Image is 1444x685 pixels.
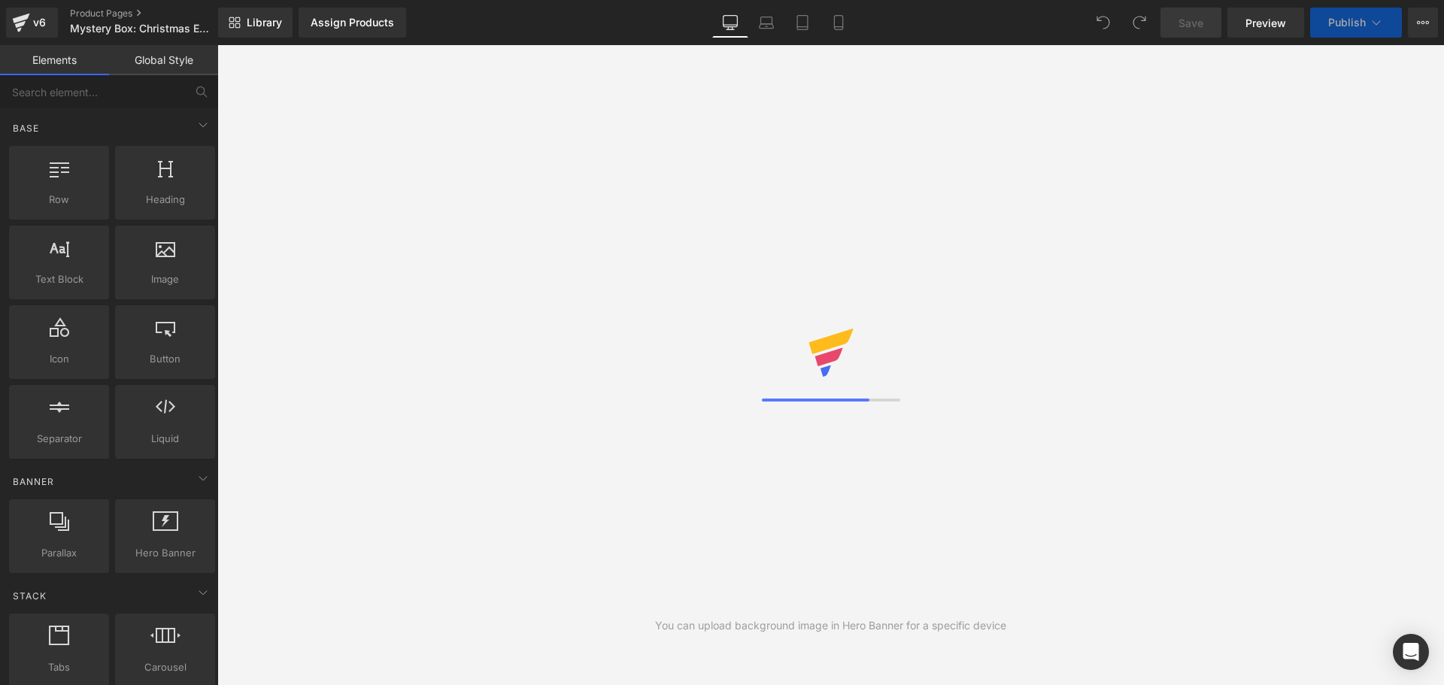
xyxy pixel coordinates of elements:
span: Text Block [14,271,105,287]
button: Redo [1124,8,1154,38]
span: Button [120,351,211,367]
span: Carousel [120,659,211,675]
span: Liquid [120,431,211,447]
button: Publish [1310,8,1402,38]
a: Laptop [748,8,784,38]
a: Mobile [821,8,857,38]
span: Banner [11,474,56,489]
a: Tablet [784,8,821,38]
div: You can upload background image in Hero Banner for a specific device [655,617,1006,634]
div: v6 [30,13,49,32]
span: Mystery Box: Christmas Edition [70,23,214,35]
button: Undo [1088,8,1118,38]
a: Desktop [712,8,748,38]
a: v6 [6,8,58,38]
span: Row [14,192,105,208]
span: Base [11,121,41,135]
span: Publish [1328,17,1366,29]
a: New Library [218,8,293,38]
a: Product Pages [70,8,243,20]
span: Icon [14,351,105,367]
div: Open Intercom Messenger [1393,634,1429,670]
span: Tabs [14,659,105,675]
span: Preview [1245,15,1286,31]
span: Save [1179,15,1203,31]
span: Parallax [14,545,105,561]
button: More [1408,8,1438,38]
span: Hero Banner [120,545,211,561]
div: Assign Products [311,17,394,29]
span: Stack [11,589,48,603]
span: Heading [120,192,211,208]
a: Preview [1227,8,1304,38]
span: Image [120,271,211,287]
span: Library [247,16,282,29]
a: Global Style [109,45,218,75]
span: Separator [14,431,105,447]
